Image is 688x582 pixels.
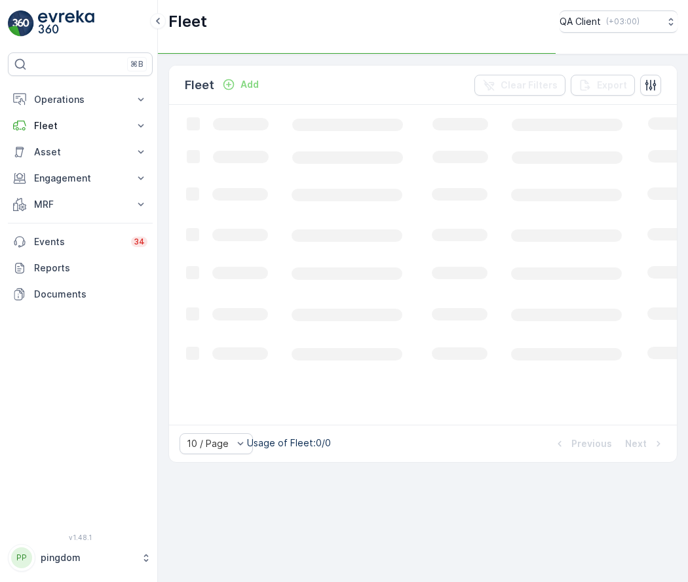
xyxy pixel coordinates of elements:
[624,436,666,452] button: Next
[597,79,627,92] p: Export
[34,172,126,185] p: Engagement
[8,87,153,113] button: Operations
[34,262,147,275] p: Reports
[8,165,153,191] button: Engagement
[185,76,214,94] p: Fleet
[8,113,153,139] button: Fleet
[571,75,635,96] button: Export
[552,436,613,452] button: Previous
[8,533,153,541] span: v 1.48.1
[501,79,558,92] p: Clear Filters
[240,78,259,91] p: Add
[217,77,264,92] button: Add
[625,437,647,450] p: Next
[8,255,153,281] a: Reports
[168,11,207,32] p: Fleet
[34,288,147,301] p: Documents
[606,16,640,27] p: ( +03:00 )
[8,229,153,255] a: Events34
[34,93,126,106] p: Operations
[11,547,32,568] div: PP
[8,139,153,165] button: Asset
[571,437,612,450] p: Previous
[34,119,126,132] p: Fleet
[41,551,134,564] p: pingdom
[560,15,601,28] p: QA Client
[560,10,678,33] button: QA Client(+03:00)
[8,544,153,572] button: PPpingdom
[474,75,565,96] button: Clear Filters
[34,198,126,211] p: MRF
[38,10,94,37] img: logo_light-DOdMpM7g.png
[34,145,126,159] p: Asset
[8,281,153,307] a: Documents
[247,436,331,450] p: Usage of Fleet : 0/0
[34,235,123,248] p: Events
[8,191,153,218] button: MRF
[134,237,145,247] p: 34
[130,59,143,69] p: ⌘B
[8,10,34,37] img: logo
